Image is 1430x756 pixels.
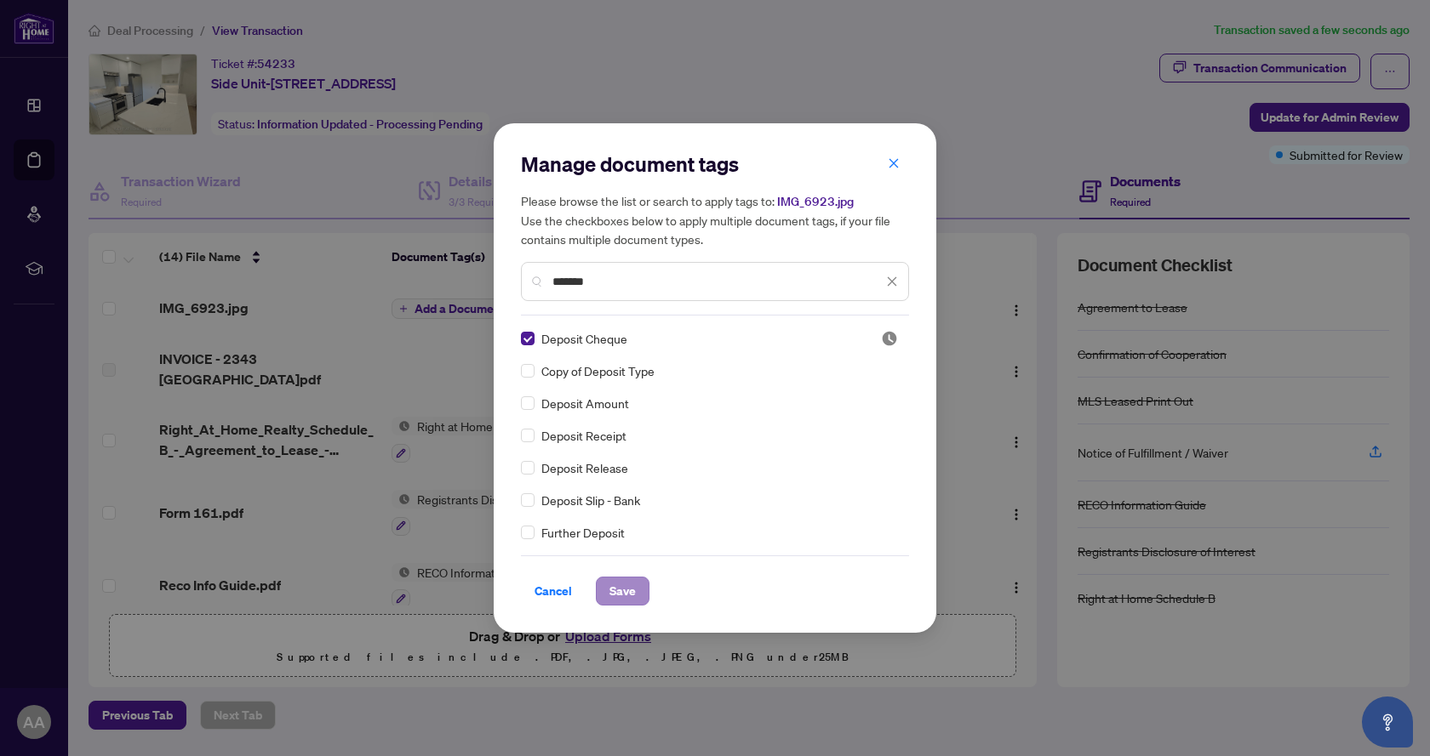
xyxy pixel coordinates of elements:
span: close [888,157,900,169]
span: Cancel [535,577,572,605]
span: Save [609,577,636,605]
button: Save [596,577,649,605]
img: status [881,330,898,347]
button: Open asap [1362,696,1413,747]
h2: Manage document tags [521,151,909,178]
span: Pending Review [881,330,898,347]
h5: Please browse the list or search to apply tags to: Use the checkboxes below to apply multiple doc... [521,191,909,248]
span: Copy of Deposit Type [541,361,655,380]
span: Deposit Receipt [541,426,626,445]
span: close [886,276,898,287]
span: Deposit Amount [541,394,629,412]
span: Deposit Slip - Bank [541,491,640,509]
span: IMG_6923.jpg [777,194,854,209]
span: Further Deposit [541,523,625,542]
span: Deposit Cheque [541,329,627,348]
button: Cancel [521,577,586,605]
span: Deposit Release [541,458,628,477]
